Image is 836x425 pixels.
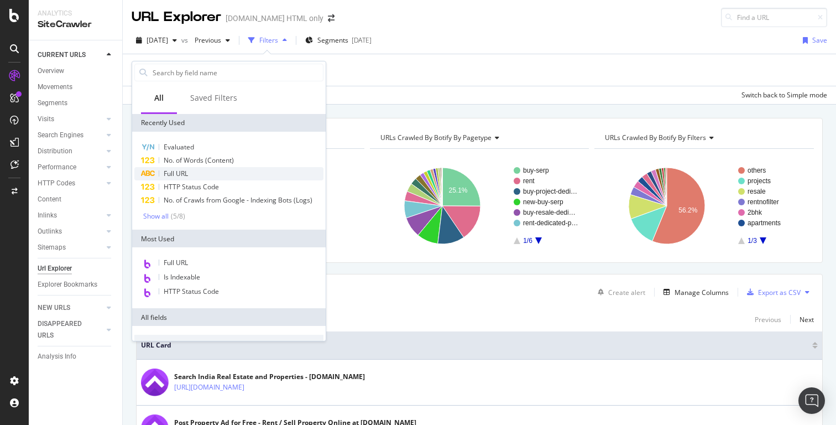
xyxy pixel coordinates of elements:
text: 2bhk [748,209,762,216]
text: 25.1% [448,186,467,194]
div: Analysis Info [38,351,76,362]
div: Create alert [608,288,645,297]
button: Export as CSV [743,283,801,301]
text: 56.2% [679,206,698,214]
text: apartments [748,219,781,227]
span: URL Card [141,340,809,350]
div: All [154,92,164,103]
a: NEW URLS [38,302,103,314]
a: Url Explorer [38,263,114,274]
span: Segments [317,35,348,45]
a: Distribution [38,146,103,157]
div: Save [812,35,827,45]
div: Url Explorer [38,263,72,274]
a: Performance [38,162,103,173]
a: Movements [38,81,114,93]
div: Inlinks [38,210,57,221]
span: URLs Crawled By Botify By pagetype [380,133,492,142]
div: Saved Filters [190,92,237,103]
div: A chart. [594,158,814,254]
span: URLs Crawled By Botify By filters [605,133,706,142]
span: 2025 Aug. 28th [147,35,168,45]
text: 1/6 [523,237,532,245]
div: Manage Columns [675,288,729,297]
a: Sitemaps [38,242,103,253]
button: Save [798,32,827,49]
div: Movements [38,81,72,93]
span: Full URL [164,258,188,267]
text: buy-serp [523,167,549,174]
span: Evaluated [164,142,194,152]
text: buy-project-dedi… [523,188,577,195]
div: Visits [38,113,54,125]
a: Search Engines [38,129,103,141]
div: Outlinks [38,226,62,237]
text: projects [748,177,771,185]
button: [DATE] [132,32,181,49]
div: CURRENT URLS [38,49,86,61]
div: Open Intercom Messenger [798,387,825,414]
div: Search Engines [38,129,83,141]
a: HTTP Codes [38,178,103,189]
div: Distribution [38,146,72,157]
div: Recently Used [132,114,326,132]
div: Most Used [132,230,326,247]
div: Performance [38,162,76,173]
span: vs [181,35,190,45]
div: Filters [259,35,278,45]
button: Create alert [593,283,645,301]
div: Overview [38,65,64,77]
text: resale [748,188,766,195]
div: arrow-right-arrow-left [328,14,335,22]
text: rentnofilter [748,198,779,206]
div: Sitemaps [38,242,66,253]
svg: A chart. [370,158,589,254]
div: [DATE] [352,35,372,45]
a: Visits [38,113,103,125]
button: Filters [244,32,291,49]
text: others [748,167,766,174]
a: Overview [38,65,114,77]
div: ( 5 / 8 ) [169,211,185,221]
input: Find a URL [721,8,827,27]
button: Manage Columns [659,286,729,299]
img: main image [141,369,169,396]
text: buy-resale-dedi… [523,209,576,216]
text: new-buy-serp [523,198,563,206]
span: Is Indexable [164,272,200,282]
div: URL Explorer [132,8,221,27]
a: Outlinks [38,226,103,237]
div: NEW URLS [38,302,70,314]
a: Inlinks [38,210,103,221]
a: Analysis Info [38,351,114,362]
div: Segments [38,97,67,109]
input: Search by field name [151,64,323,81]
span: No. of Words (Content) [164,156,234,165]
button: Segments[DATE] [301,32,376,49]
div: Previous [755,315,781,324]
span: Previous [190,35,221,45]
button: Next [800,313,814,326]
div: Show all [143,212,169,220]
div: Next [800,315,814,324]
h4: URLs Crawled By Botify By filters [603,129,804,147]
a: DISAPPEARED URLS [38,318,103,341]
a: [URL][DOMAIN_NAME] [174,382,244,393]
div: Export as CSV [758,288,801,297]
div: Switch back to Simple mode [741,90,827,100]
div: All fields [132,308,326,326]
div: SiteCrawler [38,18,113,31]
text: rent [523,177,535,185]
text: rent-dedicated-p… [523,219,578,227]
button: Switch back to Simple mode [737,86,827,104]
span: Full URL [164,169,188,178]
div: Analytics [38,9,113,18]
a: Segments [38,97,114,109]
div: HTTP Codes [38,178,75,189]
button: Previous [755,313,781,326]
span: No. of Crawls from Google - Indexing Bots (Logs) [164,195,312,205]
h4: URLs Crawled By Botify By pagetype [378,129,579,147]
a: Content [38,194,114,205]
div: DISAPPEARED URLS [38,318,93,341]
